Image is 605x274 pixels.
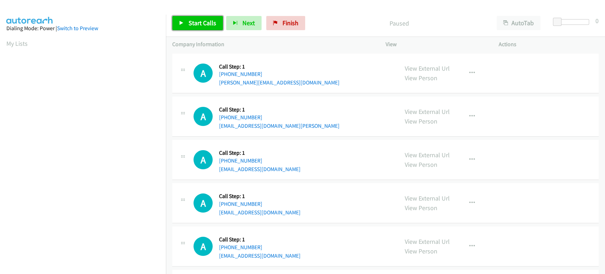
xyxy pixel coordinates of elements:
[497,16,540,30] button: AutoTab
[219,106,340,113] h5: Call Step: 1
[219,252,301,259] a: [EMAIL_ADDRESS][DOMAIN_NAME]
[194,193,213,213] h1: A
[219,122,340,129] a: [EMAIL_ADDRESS][DOMAIN_NAME][PERSON_NAME]
[386,40,486,49] p: View
[405,204,437,212] a: View Person
[242,19,255,27] span: Next
[219,71,262,77] a: [PHONE_NUMBER]
[194,64,213,83] h1: A
[219,79,340,86] a: [PERSON_NAME][EMAIL_ADDRESS][DOMAIN_NAME]
[194,237,213,256] div: The call is yet to be attempted
[405,160,437,169] a: View Person
[6,39,28,48] a: My Lists
[405,64,450,72] a: View External Url
[194,237,213,256] h1: A
[405,151,450,159] a: View External Url
[219,114,262,121] a: [PHONE_NUMBER]
[172,16,223,30] a: Start Calls
[405,247,437,255] a: View Person
[189,19,216,27] span: Start Calls
[194,107,213,126] div: The call is yet to be attempted
[405,108,450,116] a: View External Url
[405,117,437,125] a: View Person
[194,150,213,169] h1: A
[219,209,301,216] a: [EMAIL_ADDRESS][DOMAIN_NAME]
[266,16,305,30] a: Finish
[6,24,159,33] div: Dialing Mode: Power |
[219,193,301,200] h5: Call Step: 1
[194,150,213,169] div: The call is yet to be attempted
[194,64,213,83] div: The call is yet to be attempted
[226,16,262,30] button: Next
[595,16,599,26] div: 0
[219,157,262,164] a: [PHONE_NUMBER]
[219,201,262,207] a: [PHONE_NUMBER]
[498,40,599,49] p: Actions
[194,107,213,126] h1: A
[219,149,301,157] h5: Call Step: 1
[219,236,301,243] h5: Call Step: 1
[405,74,437,82] a: View Person
[315,18,484,28] p: Paused
[219,166,301,172] a: [EMAIL_ADDRESS][DOMAIN_NAME]
[194,193,213,213] div: The call is yet to be attempted
[219,244,262,251] a: [PHONE_NUMBER]
[282,19,298,27] span: Finish
[405,237,450,246] a: View External Url
[556,19,589,25] div: Delay between calls (in seconds)
[219,63,340,70] h5: Call Step: 1
[172,40,373,49] p: Company Information
[57,25,98,32] a: Switch to Preview
[405,194,450,202] a: View External Url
